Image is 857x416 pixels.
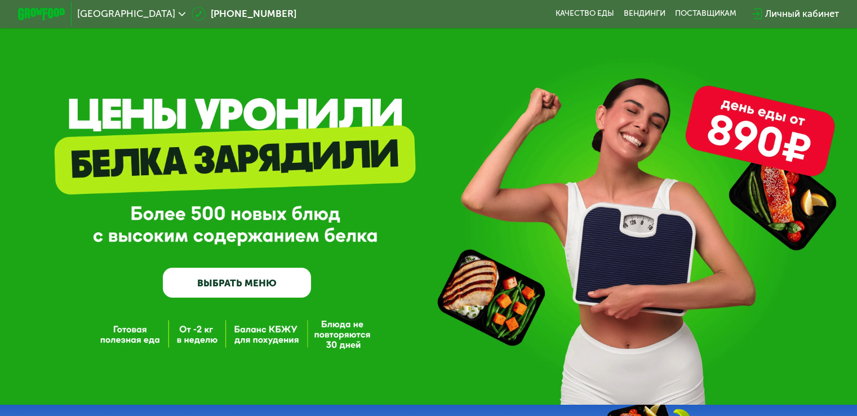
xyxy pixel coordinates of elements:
a: Вендинги [624,9,665,19]
span: [GEOGRAPHIC_DATA] [77,9,175,19]
div: Личный кабинет [765,7,839,21]
a: Качество еды [556,9,614,19]
div: поставщикам [675,9,736,19]
a: [PHONE_NUMBER] [192,7,296,21]
a: ВЫБРАТЬ МЕНЮ [163,268,311,298]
